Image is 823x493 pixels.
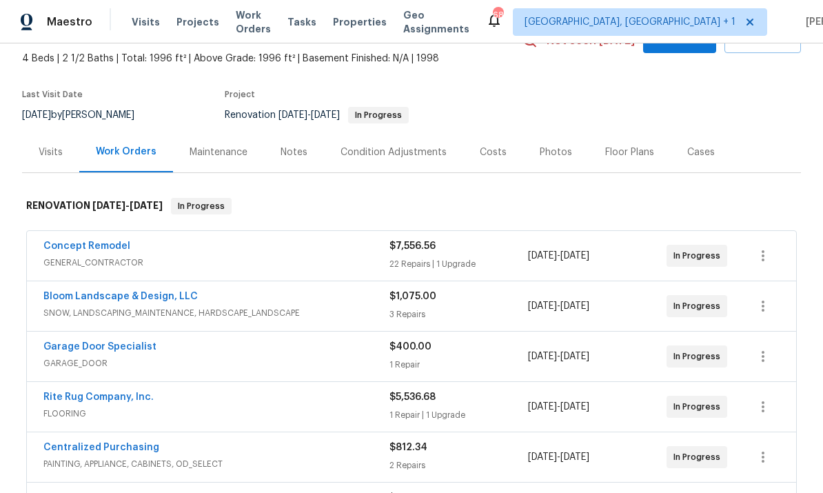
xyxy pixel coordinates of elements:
[528,402,557,412] span: [DATE]
[43,443,159,452] a: Centralized Purchasing
[389,408,528,422] div: 1 Repair | 1 Upgrade
[389,257,528,271] div: 22 Repairs | 1 Upgrade
[43,306,389,320] span: SNOW, LANDSCAPING_MAINTENANCE, HARDSCAPE_LANDSCAPE
[43,356,389,370] span: GARAGE_DOOR
[528,350,589,363] span: -
[287,17,316,27] span: Tasks
[333,15,387,29] span: Properties
[605,145,654,159] div: Floor Plans
[43,256,389,270] span: GENERAL_CONTRACTOR
[560,352,589,361] span: [DATE]
[26,198,163,214] h6: RENOVATION
[673,299,726,313] span: In Progress
[528,299,589,313] span: -
[673,400,726,414] span: In Progress
[389,241,436,251] span: $7,556.56
[389,308,528,321] div: 3 Repairs
[528,251,557,261] span: [DATE]
[43,457,389,471] span: PAINTING, APPLIANCE, CABINETS, OD_SELECT
[43,407,389,421] span: FLOORING
[528,352,557,361] span: [DATE]
[22,52,522,66] span: 4 Beds | 2 1/2 Baths | Total: 1996 ft² | Above Grade: 1996 ft² | Basement Finished: N/A | 1998
[560,301,589,311] span: [DATE]
[311,110,340,120] span: [DATE]
[540,145,572,159] div: Photos
[349,111,407,119] span: In Progress
[403,8,469,36] span: Geo Assignments
[43,241,130,251] a: Concept Remodel
[39,145,63,159] div: Visits
[341,145,447,159] div: Condition Adjustments
[673,350,726,363] span: In Progress
[22,107,151,123] div: by [PERSON_NAME]
[190,145,247,159] div: Maintenance
[389,292,436,301] span: $1,075.00
[43,292,198,301] a: Bloom Landscape & Design, LLC
[43,392,154,402] a: Rite Rug Company, Inc.
[687,145,715,159] div: Cases
[528,301,557,311] span: [DATE]
[225,90,255,99] span: Project
[528,452,557,462] span: [DATE]
[389,358,528,372] div: 1 Repair
[278,110,340,120] span: -
[389,459,528,472] div: 2 Repairs
[528,450,589,464] span: -
[560,402,589,412] span: [DATE]
[278,110,307,120] span: [DATE]
[176,15,219,29] span: Projects
[92,201,163,210] span: -
[389,342,431,352] span: $400.00
[389,443,427,452] span: $812.34
[172,199,230,213] span: In Progress
[525,15,735,29] span: [GEOGRAPHIC_DATA], [GEOGRAPHIC_DATA] + 1
[560,452,589,462] span: [DATE]
[236,8,271,36] span: Work Orders
[673,450,726,464] span: In Progress
[493,8,502,22] div: 68
[96,145,156,159] div: Work Orders
[528,249,589,263] span: -
[132,15,160,29] span: Visits
[22,110,51,120] span: [DATE]
[22,90,83,99] span: Last Visit Date
[225,110,409,120] span: Renovation
[130,201,163,210] span: [DATE]
[281,145,307,159] div: Notes
[389,392,436,402] span: $5,536.68
[560,251,589,261] span: [DATE]
[22,184,801,228] div: RENOVATION [DATE]-[DATE]In Progress
[480,145,507,159] div: Costs
[673,249,726,263] span: In Progress
[43,342,156,352] a: Garage Door Specialist
[92,201,125,210] span: [DATE]
[528,400,589,414] span: -
[47,15,92,29] span: Maestro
